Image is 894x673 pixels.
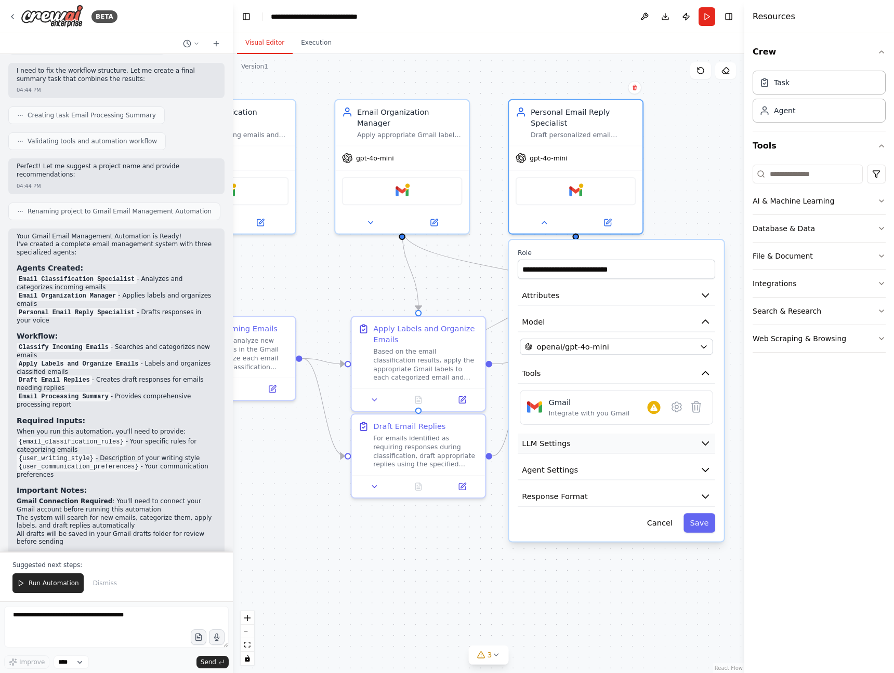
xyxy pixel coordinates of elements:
button: Agent Settings [518,460,715,480]
button: Database & Data [753,215,886,242]
div: Analyze incoming emails and categorize them based on predefined rules such as sender, subject lin... [183,130,289,139]
button: Tools [518,364,715,384]
button: Hide right sidebar [721,9,736,24]
li: - Searches and categorizes new emails [17,343,216,360]
span: Creating task Email Processing Summary [28,111,156,119]
strong: Important Notes: [17,486,87,494]
button: Start a new chat [208,37,225,50]
a: React Flow attribution [715,665,743,671]
strong: Gmail Connection Required [17,497,112,505]
button: Delete node [628,81,641,95]
p: Perfect! Let me suggest a project name and provide recommendations: [17,163,216,179]
button: Send [196,656,229,668]
g: Edge from d22d84c0-c04f-49d5-913b-fab463ab42b4 to fc64febd-1b10-463c-a07b-bd8a17586e47 [397,229,614,310]
span: Send [201,658,216,666]
p: When you run this automation, you'll need to provide: [17,428,216,436]
button: Hide left sidebar [239,9,254,24]
li: All drafts will be saved in your Gmail drafts folder for review before sending [17,530,216,546]
label: Role [518,249,715,258]
li: - Labels and organizes classified emails [17,360,216,376]
li: - Drafts responses in your voice [17,308,216,325]
div: Crew [753,66,886,131]
div: Based on the email classification results, apply the appropriate Gmail labels to each categorized... [373,347,479,382]
li: - Creates draft responses for emails needing replies [17,376,216,393]
p: Suggested next steps: [12,561,220,569]
div: Apply Labels and Organize Emails [373,324,479,345]
strong: Required Inputs: [17,416,85,425]
strong: Workflow: [17,332,58,340]
button: Visual Editor [237,32,293,54]
div: Email Organization ManagerApply appropriate Gmail labels to categorized emails and organize the i... [334,99,470,235]
button: Upload files [191,629,206,645]
button: toggle interactivity [241,652,254,665]
code: {email_classification_rules} [17,437,126,447]
div: React Flow controls [241,611,254,665]
button: Dismiss [88,573,122,593]
img: Gmail [569,185,582,198]
li: - Your communication preferences [17,463,216,479]
button: Open in side panel [443,480,481,493]
button: Model [518,312,715,332]
strong: Agents Created: [17,264,83,272]
button: Response Format [518,487,715,507]
button: Switch to previous chat [179,37,204,50]
div: Task [774,77,790,88]
div: Email Classification SpecialistAnalyze incoming emails and categorize them based on predefined ru... [161,99,296,235]
div: Apply Labels and Organize EmailsBased on the email classification results, apply the appropriate ... [350,316,486,412]
code: Apply Labels and Organize Emails [17,359,140,369]
button: Open in side panel [230,216,291,229]
button: fit view [241,638,254,652]
p: I've created a complete email management system with three specialized agents: [17,240,216,257]
button: zoom in [241,611,254,625]
button: Improve [4,655,49,669]
button: Open in side panel [254,383,291,396]
button: No output available [396,394,441,407]
span: Attributes [522,290,559,301]
span: Response Format [522,491,587,502]
g: Edge from 49dda1a7-4423-4d1a-93d4-9bf8342397ab to fc64febd-1b10-463c-a07b-bd8a17586e47 [492,353,534,462]
span: Tools [522,368,541,379]
div: Draft personalized email responses that match {user_writing_style} and {user_communication_prefer... [531,130,636,139]
span: Improve [19,658,45,666]
code: {user_communication_preferences} [17,462,140,472]
div: Apply appropriate Gmail labels to categorized emails and organize the inbox by moving emails to t... [357,130,463,139]
span: Dismiss [93,579,117,587]
button: Web Scraping & Browsing [753,325,886,352]
li: - Description of your writing style [17,454,216,463]
button: No output available [396,480,441,493]
div: 04:44 PM [17,182,41,190]
button: File & Document [753,243,886,270]
p: I need to fix the workflow structure. Let me create a final summary task that combines the results: [17,67,216,83]
button: Attributes [518,286,715,306]
span: LLM Settings [522,438,570,449]
div: 04:44 PM [17,86,41,94]
div: File & Document [753,251,813,261]
button: 3 [469,645,509,665]
button: Click to speak your automation idea [209,629,225,645]
button: Open in side panel [443,394,481,407]
button: zoom out [241,625,254,638]
button: AI & Machine Learning [753,187,886,214]
div: Version 1 [241,62,268,71]
code: Classify Incoming Emails [17,343,111,352]
button: Search & Research [753,298,886,325]
span: Renaming project to Gmail Email Management Automation [28,207,212,216]
nav: breadcrumb [271,11,388,22]
div: Agent [774,105,795,116]
button: Open in side panel [403,216,465,229]
h4: Resources [753,10,795,23]
li: The system will search for new emails, categorize them, apply labels, and draft replies automatic... [17,514,216,530]
span: Agent Settings [522,464,578,475]
code: Email Classification Specialist [17,275,137,284]
div: Draft Email Replies [373,421,445,432]
button: Configure tool [667,397,687,417]
div: Classify Incoming Emails [183,324,278,334]
g: Edge from d22d84c0-c04f-49d5-913b-fab463ab42b4 to cb4e2669-65cc-4c98-8d51-28ba58c955c2 [397,229,424,310]
div: Gmail [549,397,630,408]
button: Integrations [753,270,886,297]
img: Gmail [396,185,409,198]
div: Web Scraping & Browsing [753,333,846,344]
div: Integrate with you Gmail [549,409,630,418]
button: Execution [293,32,340,54]
div: Personal Email Reply Specialist [531,106,636,128]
